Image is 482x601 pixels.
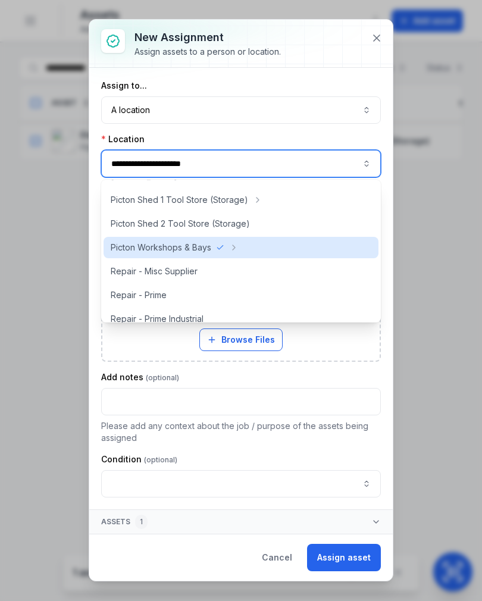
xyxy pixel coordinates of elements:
span: Picton Workshops & Bays [111,242,211,253]
button: Cancel [252,544,302,571]
h3: New assignment [134,29,281,46]
div: Assign assets to a person or location. [134,46,281,58]
span: Repair - Misc Supplier [111,265,198,277]
span: Repair - Prime [111,289,167,301]
button: A location [101,96,381,124]
label: Location [101,133,145,145]
span: Repair - Prime Industrial [111,313,204,325]
span: Picton Shed 1 Tool Store (Storage) [111,194,248,206]
label: Condition [101,453,177,465]
span: Picton Shed 2 Tool Store (Storage) [111,218,250,230]
p: Please add any context about the job / purpose of the assets being assigned [101,420,381,444]
span: Assets [101,515,148,529]
div: 1 [135,515,148,529]
button: Assets1 [89,510,393,534]
button: Assign asset [307,544,381,571]
label: Assign to... [101,80,147,92]
button: Browse Files [199,328,283,351]
label: Add notes [101,371,179,383]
